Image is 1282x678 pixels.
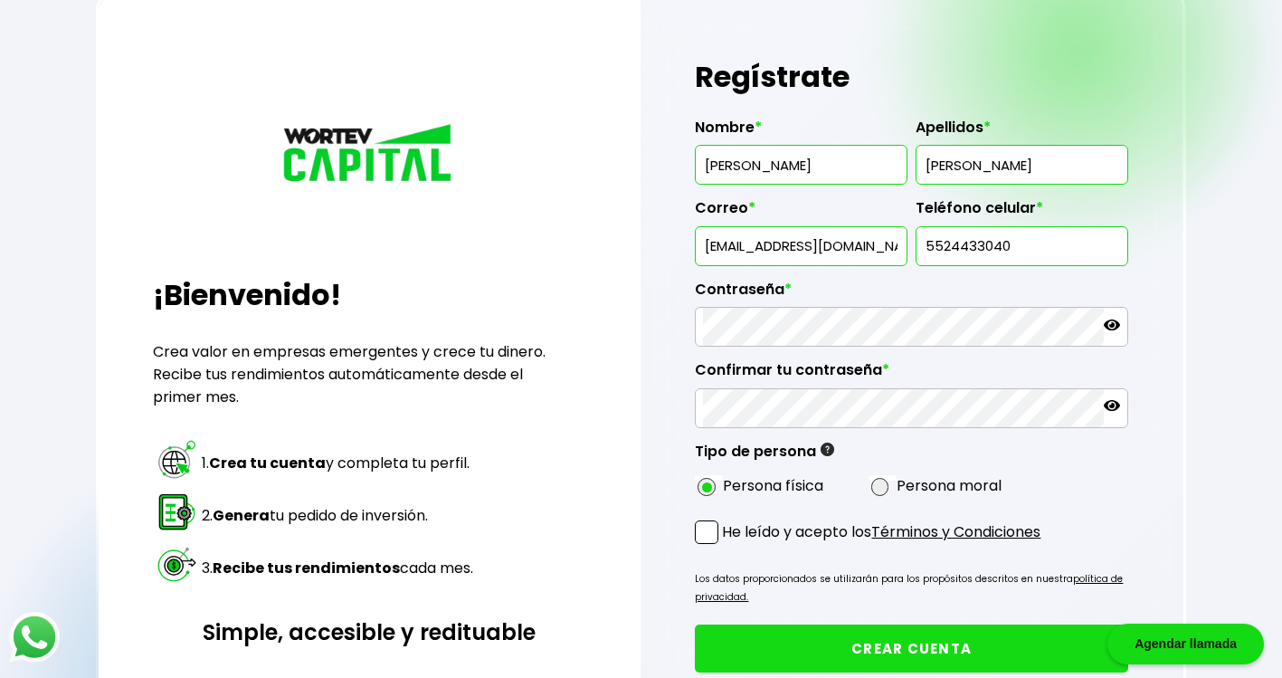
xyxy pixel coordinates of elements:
label: Contraseña [695,281,1127,308]
input: inversionista@gmail.com [703,227,898,265]
div: Agendar llamada [1107,624,1264,664]
strong: Genera [213,505,270,526]
a: Términos y Condiciones [871,521,1040,542]
input: 10 dígitos [924,227,1119,265]
label: Tipo de persona [695,443,834,470]
p: Crea valor en empresas emergentes y crece tu dinero. Recibe tus rendimientos automáticamente desd... [153,340,585,408]
label: Persona física [723,474,823,497]
p: He leído y acepto los [722,520,1040,543]
td: 3. cada mes. [201,542,474,593]
label: Teléfono celular [916,199,1127,226]
img: gfR76cHglkPwleuBLjWdxeZVvX9Wp6JBDmjRYY8JYDQn16A2ICN00zLTgIroGa6qie5tIuWH7V3AapTKqzv+oMZsGfMUqL5JM... [821,443,834,456]
img: paso 2 [156,491,198,533]
strong: Crea tu cuenta [209,453,326,473]
strong: Recibe tus rendimientos [213,558,400,578]
h1: Regístrate [695,50,1127,104]
img: paso 1 [156,438,198,481]
label: Nombre [695,119,907,146]
h3: Simple, accesible y redituable [153,616,585,648]
img: logos_whatsapp-icon.242b2217.svg [9,612,60,663]
img: logo_wortev_capital [279,121,460,188]
button: CREAR CUENTA [695,625,1127,673]
h2: ¡Bienvenido! [153,273,585,317]
td: 2. tu pedido de inversión. [201,490,474,540]
td: 1. y completa tu perfil. [201,437,474,488]
label: Persona moral [897,474,1002,497]
img: paso 3 [156,543,198,586]
label: Correo [695,199,907,226]
label: Apellidos [916,119,1127,146]
p: Los datos proporcionados se utilizarán para los propósitos descritos en nuestra [695,570,1127,606]
label: Confirmar tu contraseña [695,361,1127,388]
